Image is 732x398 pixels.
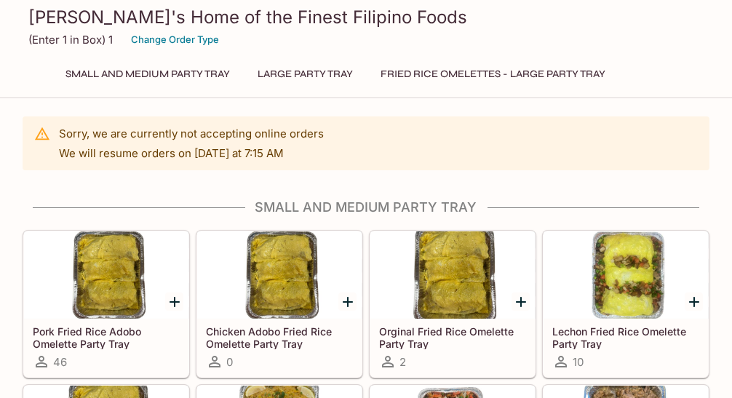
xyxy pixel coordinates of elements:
div: Pork Fried Rice Adobo Omelette Party Tray [24,231,188,319]
h5: Pork Fried Rice Adobo Omelette Party Tray [33,325,180,349]
div: Lechon Fried Rice Omelette Party Tray [544,231,708,319]
span: 2 [399,355,406,369]
button: Small and Medium Party Tray [57,64,238,84]
button: Add Lechon Fried Rice Omelette Party Tray [685,292,703,311]
span: 0 [226,355,233,369]
button: Change Order Type [124,28,226,51]
a: Chicken Adobo Fried Rice Omelette Party Tray0 [196,231,362,378]
h3: [PERSON_NAME]'s Home of the Finest Filipino Foods [28,6,704,28]
button: Add Chicken Adobo Fried Rice Omelette Party Tray [338,292,357,311]
span: 10 [573,355,584,369]
p: We will resume orders on [DATE] at 7:15 AM [59,146,324,160]
a: Orginal Fried Rice Omelette Party Tray2 [370,231,536,378]
h5: Chicken Adobo Fried Rice Omelette Party Tray [206,325,353,349]
a: Lechon Fried Rice Omelette Party Tray10 [543,231,709,378]
div: Chicken Adobo Fried Rice Omelette Party Tray [197,231,362,319]
span: 46 [53,355,67,369]
h5: Lechon Fried Rice Omelette Party Tray [552,325,699,349]
h4: Small and Medium Party Tray [23,199,709,215]
a: Pork Fried Rice Adobo Omelette Party Tray46 [23,231,189,378]
button: Add Orginal Fried Rice Omelette Party Tray [512,292,530,311]
button: Add Pork Fried Rice Adobo Omelette Party Tray [165,292,183,311]
h5: Orginal Fried Rice Omelette Party Tray [379,325,526,349]
div: Orginal Fried Rice Omelette Party Tray [370,231,535,319]
p: Sorry, we are currently not accepting online orders [59,127,324,140]
p: (Enter 1 in Box) 1 [28,33,113,47]
button: Large Party Tray [250,64,361,84]
button: Fried Rice Omelettes - Large Party Tray [373,64,613,84]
